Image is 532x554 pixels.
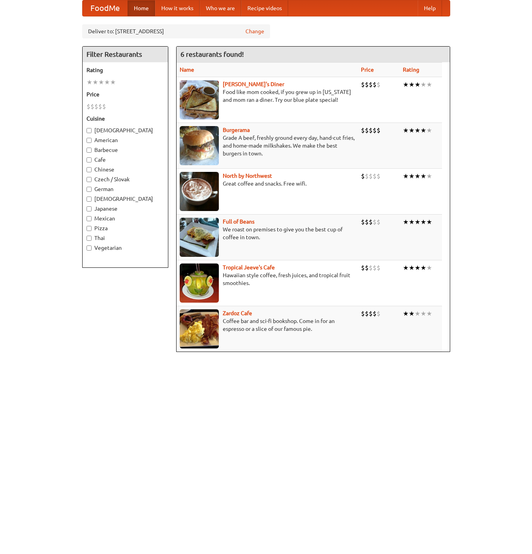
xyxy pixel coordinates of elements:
[90,102,94,111] li: $
[377,126,381,135] li: $
[180,172,219,211] img: north.jpg
[373,80,377,89] li: $
[110,78,116,87] li: ★
[369,126,373,135] li: $
[373,309,377,318] li: $
[365,80,369,89] li: $
[180,134,355,157] p: Grade A beef, freshly ground every day, hand-cut fries, and home-made milkshakes. We make the bes...
[361,80,365,89] li: $
[223,310,252,316] a: Zardoz Cafe
[180,263,219,303] img: jeeves.jpg
[365,263,369,272] li: $
[403,218,409,226] li: ★
[365,309,369,318] li: $
[87,215,164,222] label: Mexican
[377,218,381,226] li: $
[83,47,168,62] h4: Filter Restaurants
[420,263,426,272] li: ★
[373,218,377,226] li: $
[180,271,355,287] p: Hawaiian style coffee, fresh juices, and tropical fruit smoothies.
[180,51,244,58] ng-pluralize: 6 restaurants found!
[369,80,373,89] li: $
[403,263,409,272] li: ★
[87,78,92,87] li: ★
[87,216,92,221] input: Mexican
[87,206,92,211] input: Japanese
[426,218,432,226] li: ★
[420,80,426,89] li: ★
[87,185,164,193] label: German
[223,264,275,271] a: Tropical Jeeve's Cafe
[87,115,164,123] h5: Cuisine
[365,126,369,135] li: $
[87,157,92,162] input: Cafe
[180,317,355,333] p: Coffee bar and sci-fi bookshop. Come in for an espresso or a slice of our famous pie.
[403,309,409,318] li: ★
[223,127,250,133] a: Burgerama
[377,172,381,180] li: $
[426,309,432,318] li: ★
[180,88,355,104] p: Food like mom cooked, if you grew up in [US_STATE] and mom ran a diner. Try our blue plate special!
[87,244,164,252] label: Vegetarian
[403,172,409,180] li: ★
[361,172,365,180] li: $
[87,66,164,74] h5: Rating
[377,309,381,318] li: $
[373,172,377,180] li: $
[369,263,373,272] li: $
[94,102,98,111] li: $
[87,148,92,153] input: Barbecue
[155,0,200,16] a: How it works
[377,80,381,89] li: $
[377,263,381,272] li: $
[403,67,419,73] a: Rating
[373,126,377,135] li: $
[92,78,98,87] li: ★
[373,263,377,272] li: $
[87,236,92,241] input: Thai
[223,81,284,87] a: [PERSON_NAME]'s Diner
[415,218,420,226] li: ★
[223,173,272,179] b: North by Northwest
[409,126,415,135] li: ★
[420,126,426,135] li: ★
[180,80,219,119] img: sallys.jpg
[426,172,432,180] li: ★
[180,126,219,165] img: burgerama.jpg
[87,177,92,182] input: Czech / Slovak
[87,234,164,242] label: Thai
[87,195,164,203] label: [DEMOGRAPHIC_DATA]
[369,218,373,226] li: $
[87,102,90,111] li: $
[104,78,110,87] li: ★
[87,128,92,133] input: [DEMOGRAPHIC_DATA]
[420,218,426,226] li: ★
[180,218,219,257] img: beans.jpg
[180,67,194,73] a: Name
[403,80,409,89] li: ★
[361,309,365,318] li: $
[369,172,373,180] li: $
[87,126,164,134] label: [DEMOGRAPHIC_DATA]
[87,245,92,251] input: Vegetarian
[361,263,365,272] li: $
[409,172,415,180] li: ★
[180,309,219,348] img: zardoz.jpg
[415,263,420,272] li: ★
[98,78,104,87] li: ★
[87,226,92,231] input: Pizza
[365,172,369,180] li: $
[87,146,164,154] label: Barbecue
[82,24,270,38] div: Deliver to: [STREET_ADDRESS]
[87,175,164,183] label: Czech / Slovak
[87,136,164,144] label: American
[361,67,374,73] a: Price
[420,172,426,180] li: ★
[180,226,355,241] p: We roast on premises to give you the best cup of coffee in town.
[87,138,92,143] input: American
[369,309,373,318] li: $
